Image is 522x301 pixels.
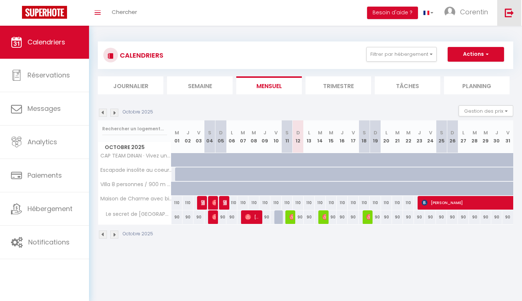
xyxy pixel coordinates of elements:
th: 18 [359,120,370,153]
div: 90 [226,210,237,224]
li: Mensuel [236,76,302,94]
li: Semaine [167,76,233,94]
abbr: M [406,129,411,136]
span: Calendriers [27,37,65,47]
abbr: D [451,129,454,136]
abbr: L [385,129,388,136]
abbr: M [473,129,477,136]
div: 90 [293,210,304,224]
div: 90 [182,210,193,224]
th: 15 [326,120,337,153]
li: Planning [444,76,510,94]
div: 90 [414,210,425,224]
span: [PERSON_NAME] [289,210,293,224]
abbr: S [208,129,211,136]
button: Filtrer par hébergement [366,47,437,62]
th: 11 [282,120,293,153]
button: Actions [448,47,504,62]
div: 110 [315,196,326,210]
div: 90 [425,210,436,224]
span: VIlla 8 personnes / 900 m de la [GEOGRAPHIC_DATA] [99,182,173,187]
abbr: S [285,129,289,136]
div: 90 [171,210,182,224]
div: 110 [337,196,348,210]
abbr: M [484,129,488,136]
p: Octobre 2025 [123,109,153,116]
abbr: M [252,129,256,136]
abbr: J [495,129,498,136]
span: [PERSON_NAME] [322,210,326,224]
div: 90 [403,210,414,224]
th: 07 [237,120,248,153]
div: 110 [259,196,270,210]
span: Analytics [27,137,57,146]
span: Chercher [112,8,137,16]
span: Corentin Parent [366,210,370,224]
div: 90 [326,210,337,224]
abbr: M [329,129,333,136]
span: [PERSON_NAME][MEDICAL_DATA] [245,210,260,224]
div: 110 [270,196,281,210]
div: 90 [381,210,392,224]
abbr: D [219,129,223,136]
th: 13 [304,120,315,153]
th: 03 [193,120,204,153]
abbr: V [506,129,510,136]
div: 110 [304,196,315,210]
th: 04 [204,120,215,153]
input: Rechercher un logement... [102,122,167,135]
div: 90 [370,210,381,224]
li: Trimestre [306,76,371,94]
abbr: L [231,129,233,136]
div: 110 [226,196,237,210]
li: Tâches [375,76,440,94]
th: 12 [293,120,304,153]
div: 90 [469,210,480,224]
th: 14 [315,120,326,153]
abbr: J [186,129,189,136]
th: 01 [171,120,182,153]
div: 110 [381,196,392,210]
span: CAP TEAM DINAN · Vivez une parenthèse inoubliable sur l'eau [99,153,173,159]
span: Réservations [27,70,70,80]
abbr: J [418,129,421,136]
div: 110 [248,196,259,210]
th: 25 [436,120,447,153]
div: 90 [491,210,502,224]
abbr: S [440,129,443,136]
abbr: M [395,129,400,136]
h3: CALENDRIERS [118,47,163,64]
th: 09 [259,120,270,153]
abbr: L [308,129,310,136]
span: Escapade insolite au coeur de la Rance ! [99,167,173,173]
abbr: J [263,129,266,136]
abbr: S [363,129,366,136]
span: Octobre 2025 [98,142,171,153]
span: Paiements [27,171,62,180]
abbr: V [352,129,355,136]
button: Besoin d'aide ? [367,7,418,19]
span: Maison de Charme avec billard - 5 min de la plage [99,196,173,202]
div: 110 [282,196,293,210]
abbr: M [175,129,179,136]
th: 02 [182,120,193,153]
div: 90 [215,210,226,224]
th: 19 [370,120,381,153]
span: [PERSON_NAME] [212,196,216,210]
button: Gestion des prix [459,105,513,116]
div: 90 [447,210,458,224]
div: 90 [337,210,348,224]
img: logout [505,8,514,17]
span: [PERSON_NAME] [212,210,216,224]
th: 22 [403,120,414,153]
th: 10 [270,120,281,153]
th: 30 [491,120,502,153]
th: 20 [381,120,392,153]
div: 110 [237,196,248,210]
div: 110 [348,196,359,210]
abbr: L [462,129,464,136]
div: 110 [326,196,337,210]
div: 90 [502,210,513,224]
abbr: M [241,129,245,136]
abbr: M [318,129,322,136]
